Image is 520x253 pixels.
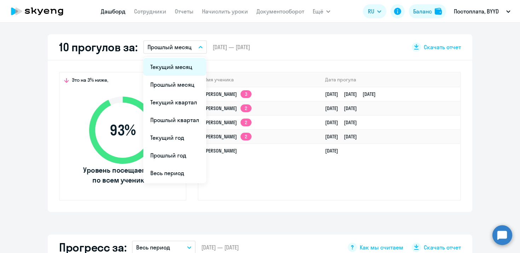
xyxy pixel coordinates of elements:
a: Документооборот [256,8,304,15]
a: [PERSON_NAME]2 [204,133,252,140]
app-skyeng-badge: 2 [241,119,252,126]
h2: 10 прогулов за: [59,40,138,54]
a: [PERSON_NAME]2 [204,119,252,126]
span: Уровень посещаемости по всем ученикам [82,165,163,185]
a: [DATE][DATE] [325,133,363,140]
a: [PERSON_NAME]3 [204,91,252,97]
a: [DATE][DATE][DATE] [325,91,381,97]
button: RU [363,4,386,18]
span: Ещё [313,7,323,16]
span: 93 % [82,122,163,139]
a: Отчеты [175,8,193,15]
span: [DATE] — [DATE] [201,243,239,251]
app-skyeng-badge: 2 [241,104,252,112]
p: Постоплата, BYYD [454,7,499,16]
span: Как мы считаем [360,243,403,251]
a: [DATE] [325,148,344,154]
div: Баланс [413,7,432,16]
p: Прошлый месяц [148,43,192,51]
a: [PERSON_NAME] [204,148,237,154]
span: Это на 3% ниже, [72,77,108,85]
a: Дашборд [101,8,126,15]
ul: Ещё [143,57,206,183]
app-skyeng-badge: 2 [241,133,252,140]
img: balance [435,8,442,15]
p: Весь период [136,243,170,252]
app-skyeng-badge: 3 [241,90,252,98]
button: Прошлый месяц [143,40,207,54]
span: Скачать отчет [424,43,461,51]
button: Ещё [313,4,330,18]
a: Сотрудники [134,8,166,15]
a: [DATE][DATE] [325,105,363,111]
button: Постоплата, BYYD [450,3,514,20]
th: Дата прогула [319,73,460,87]
a: Начислить уроки [202,8,248,15]
button: Балансbalance [409,4,446,18]
span: Скачать отчет [424,243,461,251]
a: [DATE][DATE] [325,119,363,126]
th: Имя ученика [198,73,319,87]
span: RU [368,7,374,16]
a: [PERSON_NAME]2 [204,105,252,111]
span: [DATE] — [DATE] [213,43,250,51]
